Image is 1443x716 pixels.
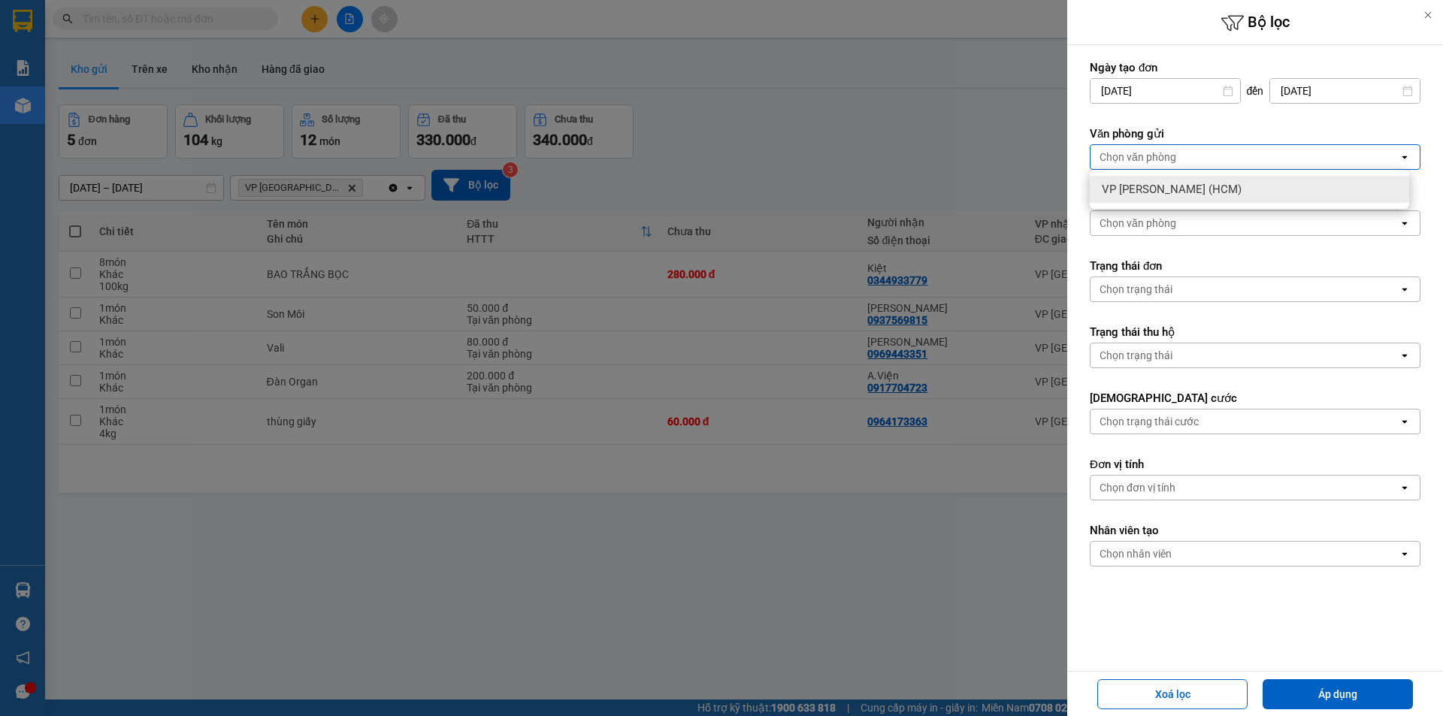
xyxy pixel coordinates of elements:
[1399,217,1411,229] svg: open
[1247,83,1264,98] span: đến
[1090,391,1420,406] label: [DEMOGRAPHIC_DATA] cước
[1100,150,1176,165] div: Chọn văn phòng
[1090,60,1420,75] label: Ngày tạo đơn
[1399,151,1411,163] svg: open
[1090,258,1420,273] label: Trạng thái đơn
[1097,679,1248,709] button: Xoá lọc
[1067,11,1443,35] h6: Bộ lọc
[1090,170,1409,209] ul: Menu
[1100,546,1172,561] div: Chọn nhân viên
[1399,283,1411,295] svg: open
[1090,325,1420,340] label: Trạng thái thu hộ
[1090,523,1420,538] label: Nhân viên tạo
[1090,457,1420,472] label: Đơn vị tính
[1399,548,1411,560] svg: open
[1100,282,1172,297] div: Chọn trạng thái
[1399,349,1411,361] svg: open
[1270,79,1420,103] input: Select a date.
[1102,182,1242,197] span: VP [PERSON_NAME] (HCM)
[1263,679,1413,709] button: Áp dụng
[1091,79,1240,103] input: Select a date.
[1399,482,1411,494] svg: open
[1090,126,1420,141] label: Văn phòng gửi
[1100,414,1199,429] div: Chọn trạng thái cước
[1100,348,1172,363] div: Chọn trạng thái
[1100,216,1176,231] div: Chọn văn phòng
[1100,480,1175,495] div: Chọn đơn vị tính
[1399,415,1411,427] svg: open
